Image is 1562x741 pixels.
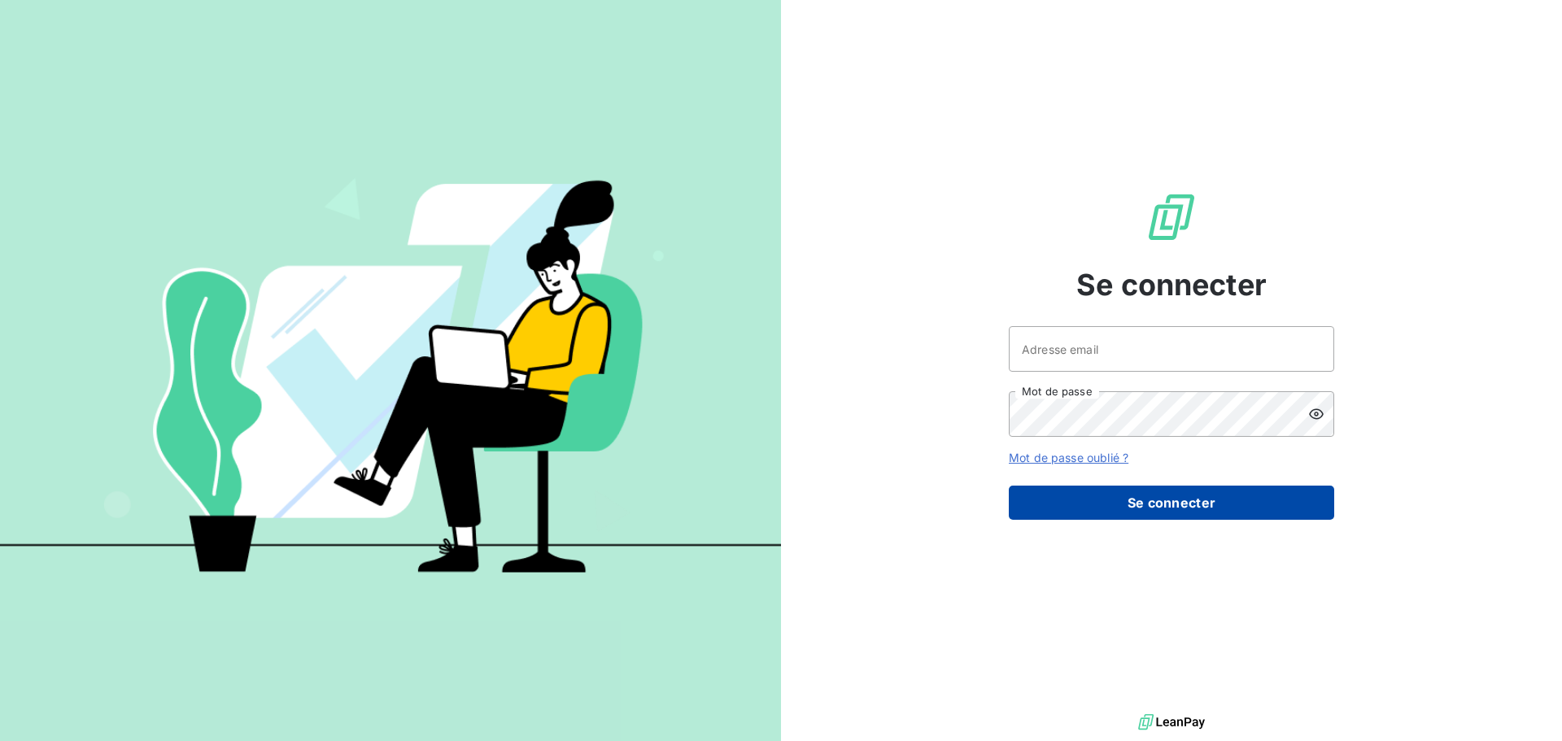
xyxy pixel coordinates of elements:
[1009,326,1334,372] input: placeholder
[1138,710,1205,734] img: logo
[1009,451,1128,464] a: Mot de passe oublié ?
[1076,263,1267,307] span: Se connecter
[1145,191,1198,243] img: Logo LeanPay
[1009,486,1334,520] button: Se connecter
